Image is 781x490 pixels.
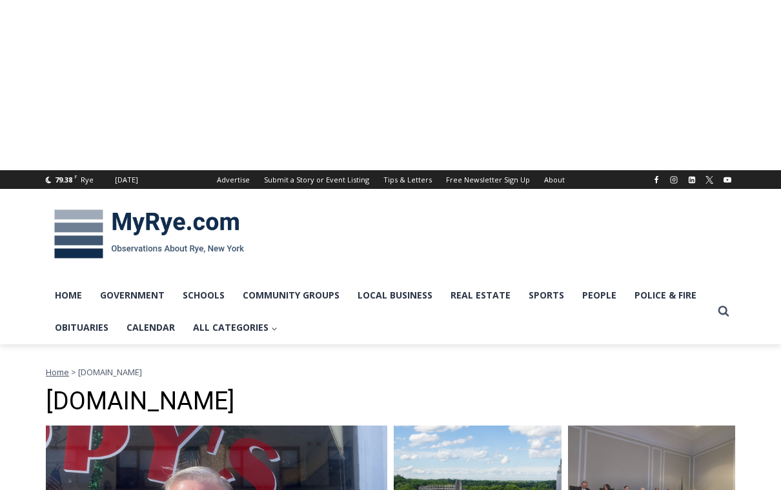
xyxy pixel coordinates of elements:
span: 79.38 [55,175,72,184]
a: Free Newsletter Sign Up [439,170,537,189]
a: Local Business [349,279,441,311]
a: Community Groups [234,279,349,311]
a: Sports [520,279,573,311]
a: Tips & Letters [376,170,439,189]
div: Rye [81,174,94,186]
a: Advertise [210,170,257,189]
span: F [74,173,77,180]
a: X [702,172,717,188]
nav: Primary Navigation [46,279,712,344]
a: Government [91,279,174,311]
a: About [537,170,572,189]
nav: Breadcrumbs [46,366,735,378]
a: Instagram [666,172,682,188]
a: Facebook [649,172,664,188]
span: [DOMAIN_NAME] [78,366,142,378]
a: Calendar [117,311,184,344]
a: All Categories [184,311,287,344]
a: Schools [174,279,234,311]
a: Home [46,366,69,378]
a: YouTube [720,172,735,188]
a: Submit a Story or Event Listing [257,170,376,189]
a: Home [46,279,91,311]
a: Real Estate [441,279,520,311]
img: MyRye.com [46,201,252,268]
a: Obituaries [46,311,117,344]
a: People [573,279,625,311]
h1: [DOMAIN_NAME] [46,387,735,416]
span: > [71,366,76,378]
div: [DATE] [115,174,138,186]
a: Police & Fire [625,279,705,311]
a: Linkedin [684,172,700,188]
button: View Search Form [712,300,735,323]
span: All Categories [193,320,278,335]
nav: Secondary Navigation [210,170,572,189]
